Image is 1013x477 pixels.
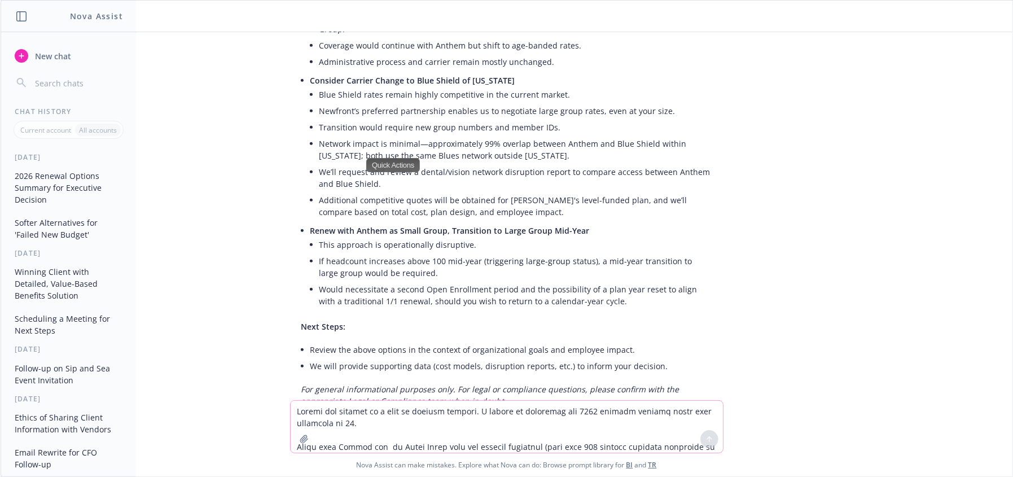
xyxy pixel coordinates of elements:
[10,46,127,66] button: New chat
[319,164,712,192] li: We’ll request and review a dental/vision network disruption report to compare access between Anth...
[1,152,136,162] div: [DATE]
[70,10,123,22] h1: Nova Assist
[319,86,712,103] li: Blue Shield rates remain highly competitive in the current market.
[10,167,127,209] button: 2026 Renewal Options Summary for Executive Decision
[301,321,346,332] span: Next Steps:
[319,281,712,309] li: Would necessitate a second Open Enrollment period and the possibility of a plan year reset to ali...
[10,443,127,474] button: Email Rewrite for CFO Follow-up
[1,107,136,116] div: Chat History
[10,309,127,340] button: Scheduling a Meeting for Next Steps
[310,225,590,236] span: Renew with Anthem as Small Group, Transition to Large Group Mid-Year
[310,358,712,374] li: We will provide supporting data (cost models, disruption reports, etc.) to inform your decision.
[319,54,712,70] li: Administrative process and carrier remain mostly unchanged.
[10,262,127,305] button: Winning Client with Detailed, Value-Based Benefits Solution
[5,453,1008,476] span: Nova Assist can make mistakes. Explore what Nova can do: Browse prompt library for and
[20,125,71,135] p: Current account
[1,248,136,258] div: [DATE]
[10,213,127,244] button: Softer Alternatives for 'Failed New Budget'
[310,75,515,86] span: Consider Carrier Change to Blue Shield of [US_STATE]
[1,344,136,354] div: [DATE]
[79,125,117,135] p: All accounts
[319,253,712,281] li: If headcount increases above 100 mid-year (triggering large-group status), a mid-year transition ...
[10,359,127,390] button: Follow-up on Sip and Sea Event Invitation
[319,135,712,164] li: Network impact is minimal—approximately 99% overlap between Anthem and Blue Shield within [US_STA...
[33,50,71,62] span: New chat
[648,460,657,470] a: TR
[310,342,712,358] li: Review the above options in the context of organizational goals and employee impact.
[319,192,712,220] li: Additional competitive quotes will be obtained for [PERSON_NAME]'s level-funded plan, and we’ll c...
[1,394,136,404] div: [DATE]
[319,37,712,54] li: Coverage would continue with Anthem but shift to age-banded rates.
[319,103,712,119] li: Newfront’s preferred partnership enables us to negotiate large group rates, even at your size.
[10,408,127,439] button: Ethics of Sharing Client Information with Vendors
[626,460,633,470] a: BI
[319,237,712,253] li: This approach is operationally disruptive.
[319,119,712,135] li: Transition would require new group numbers and member IDs.
[33,75,122,91] input: Search chats
[301,384,679,406] em: For general informational purposes only. For legal or compliance questions, please confirm with t...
